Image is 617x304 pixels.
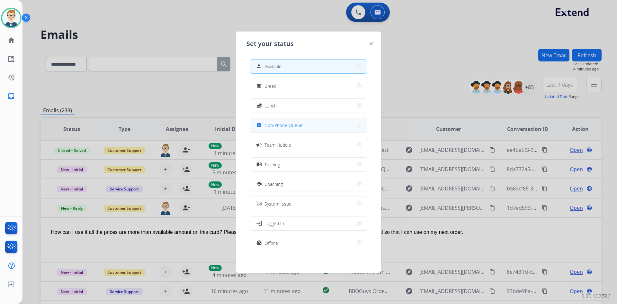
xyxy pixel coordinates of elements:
button: Break [250,79,367,93]
button: Training [250,158,367,171]
span: Set your status [246,39,294,48]
button: Available [250,60,367,73]
span: Offline [264,240,278,246]
button: Lunch [250,99,367,113]
button: Offline [250,236,367,250]
mat-icon: assignment [256,123,262,128]
span: Training [264,161,280,168]
mat-icon: home [7,36,15,44]
mat-icon: menu_book [256,162,262,167]
mat-icon: free_breakfast [256,83,262,89]
span: Lunch [264,102,277,109]
span: Team Huddle [264,142,291,148]
button: Coaching [250,177,367,191]
mat-icon: work_off [256,240,262,246]
span: Logged In [264,220,284,227]
mat-icon: inbox [7,92,15,100]
button: Logged In [250,216,367,230]
mat-icon: list_alt [7,55,15,63]
mat-icon: campaign [256,142,262,148]
button: Team Huddle [250,138,367,152]
mat-icon: history [7,74,15,81]
mat-icon: how_to_reg [256,64,262,69]
mat-icon: school [256,181,262,187]
mat-icon: login [256,220,262,226]
p: 0.20.1027RC [581,292,611,300]
span: Break [264,83,276,89]
span: Available [264,63,282,70]
span: System Issue [264,200,291,207]
span: Non-Phone Queue [264,122,302,129]
img: close-button [370,42,373,45]
button: System Issue [250,197,367,211]
span: Coaching [264,181,283,188]
img: avatar [2,9,20,27]
mat-icon: fastfood [256,103,262,108]
button: Non-Phone Queue [250,118,367,132]
mat-icon: phonelink_off [256,201,262,207]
